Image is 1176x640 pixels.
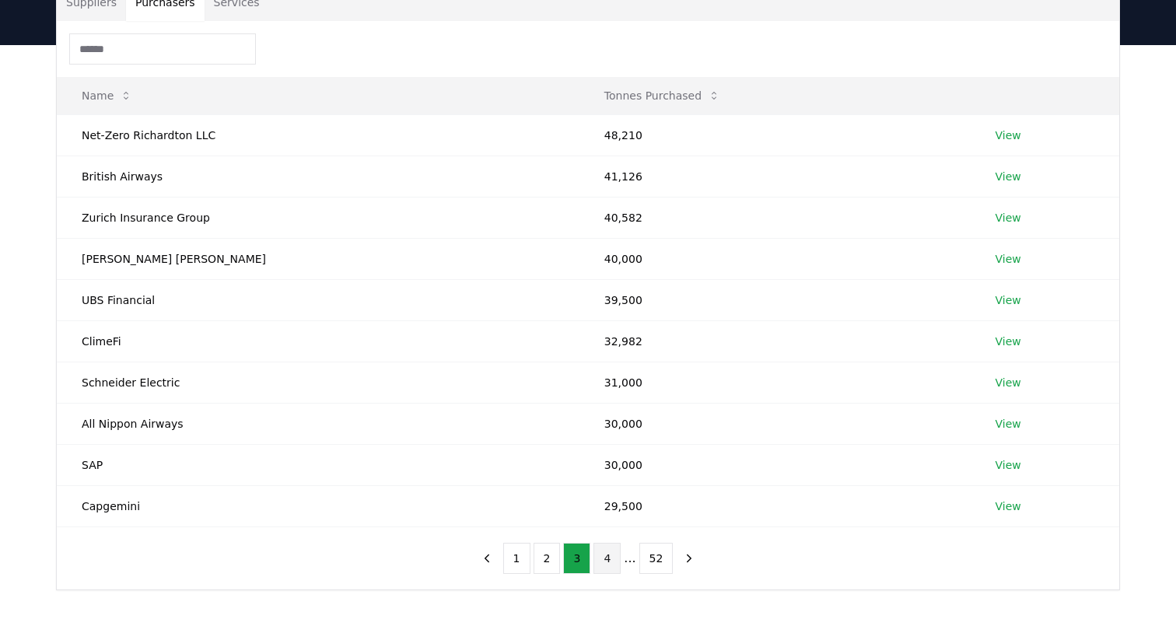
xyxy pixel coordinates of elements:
td: All Nippon Airways [57,403,579,444]
td: Net-Zero Richardton LLC [57,114,579,156]
td: 48,210 [579,114,971,156]
button: next page [676,543,702,574]
td: 32,982 [579,320,971,362]
td: British Airways [57,156,579,197]
td: Zurich Insurance Group [57,197,579,238]
button: Name [69,80,145,111]
a: View [996,334,1021,349]
td: 29,500 [579,485,971,526]
td: UBS Financial [57,279,579,320]
td: 30,000 [579,403,971,444]
td: 31,000 [579,362,971,403]
button: Tonnes Purchased [592,80,733,111]
td: Capgemini [57,485,579,526]
a: View [996,251,1021,267]
button: 1 [503,543,530,574]
td: 41,126 [579,156,971,197]
li: ... [624,549,635,568]
a: View [996,128,1021,143]
td: SAP [57,444,579,485]
a: View [996,375,1021,390]
button: 2 [534,543,561,574]
td: ClimeFi [57,320,579,362]
a: View [996,210,1021,226]
button: 52 [639,543,674,574]
td: 40,582 [579,197,971,238]
td: 30,000 [579,444,971,485]
button: 4 [593,543,621,574]
a: View [996,457,1021,473]
td: [PERSON_NAME] [PERSON_NAME] [57,238,579,279]
button: previous page [474,543,500,574]
td: 40,000 [579,238,971,279]
a: View [996,292,1021,308]
button: 3 [563,543,590,574]
a: View [996,169,1021,184]
a: View [996,498,1021,514]
td: 39,500 [579,279,971,320]
td: Schneider Electric [57,362,579,403]
a: View [996,416,1021,432]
